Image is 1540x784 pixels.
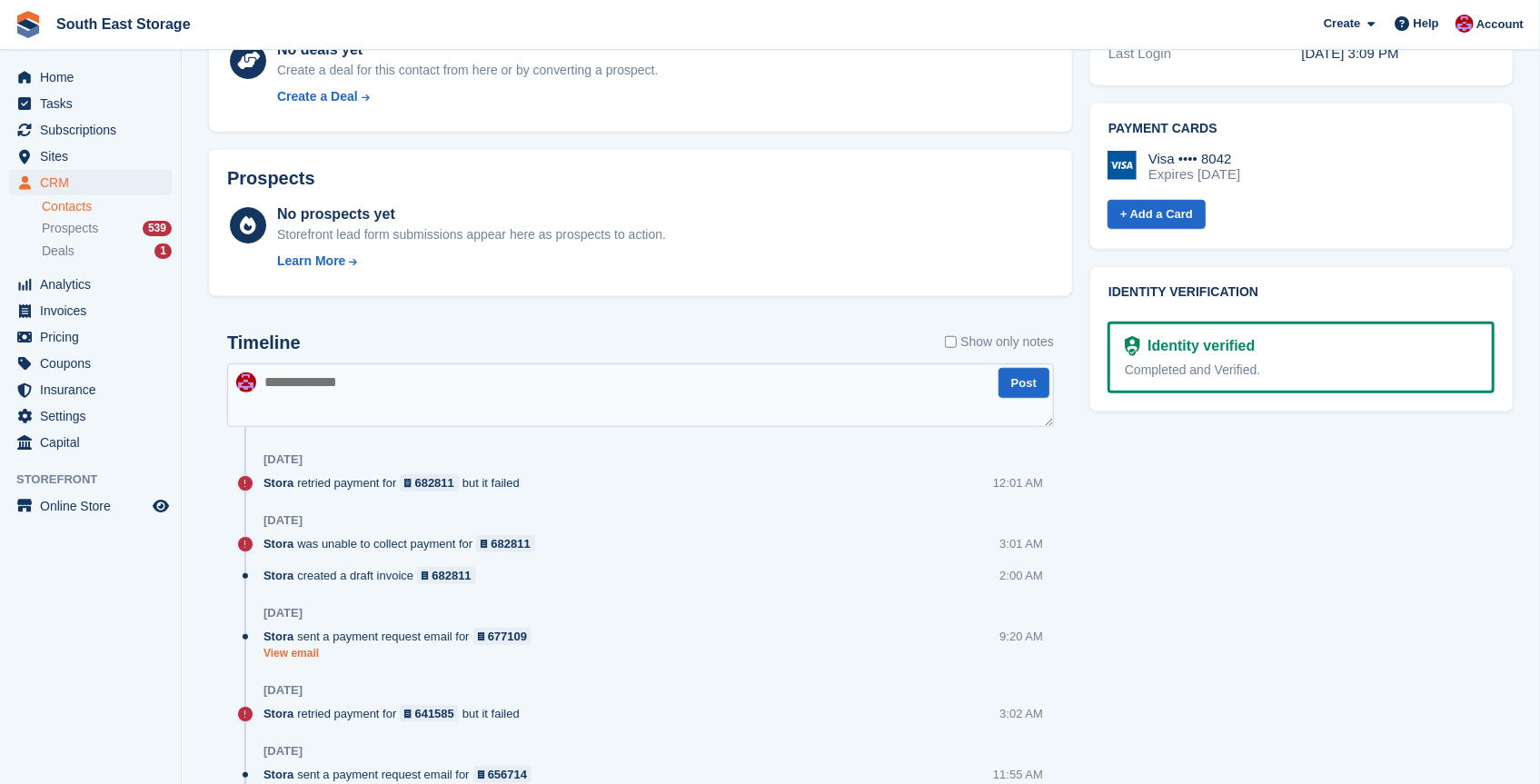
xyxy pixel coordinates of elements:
span: Storefront [16,471,181,489]
span: Stora [263,766,293,783]
span: Help [1414,15,1439,33]
span: Coupons [40,351,149,376]
time: 2025-01-09 15:09:38 UTC [1302,45,1399,61]
span: Home [40,65,149,90]
span: Deals [42,243,75,260]
img: Visa Logo [1108,151,1137,180]
span: Subscriptions [40,117,149,143]
a: menu [9,144,172,169]
h2: Identity verification [1108,285,1495,300]
div: 656714 [488,766,527,783]
div: sent a payment request email for [263,628,541,645]
span: Insurance [40,377,149,402]
a: 682811 [417,567,476,584]
span: Stora [263,705,293,722]
span: Create [1324,15,1360,33]
a: menu [9,430,172,455]
label: Show only notes [945,332,1054,352]
span: Analytics [40,272,149,297]
a: 682811 [476,535,535,552]
a: Deals 1 [42,242,172,261]
a: 641585 [400,705,459,722]
div: 3:01 AM [999,535,1043,552]
div: created a draft invoice [263,567,485,584]
a: menu [9,91,172,116]
div: 9:20 AM [999,628,1043,645]
a: menu [9,351,172,376]
div: Identity verified [1140,335,1255,357]
div: [DATE] [263,452,303,467]
div: 677109 [488,628,527,645]
div: [DATE] [263,744,303,759]
a: menu [9,324,172,350]
span: Pricing [40,324,149,350]
span: Settings [40,403,149,429]
div: Learn More [277,252,345,271]
a: 677109 [473,628,532,645]
div: Create a Deal [277,87,358,106]
a: menu [9,298,172,323]
div: [DATE] [263,683,303,698]
div: was unable to collect payment for [263,535,544,552]
a: menu [9,170,172,195]
span: Tasks [40,91,149,116]
span: Capital [40,430,149,455]
span: Stora [263,474,293,491]
a: menu [9,117,172,143]
span: Invoices [40,298,149,323]
div: No prospects yet [277,203,666,225]
div: Storefront lead form submissions appear here as prospects to action. [277,225,666,244]
span: Stora [263,567,293,584]
a: menu [9,403,172,429]
input: Show only notes [945,332,957,352]
div: sent a payment request email for [263,766,541,783]
a: Learn More [277,252,666,271]
a: View email [263,646,541,661]
span: Stora [263,628,293,645]
span: Prospects [42,220,98,237]
span: Online Store [40,493,149,519]
div: retried payment for but it failed [263,705,529,722]
div: 2:00 AM [999,567,1043,584]
a: menu [9,65,172,90]
div: retried payment for but it failed [263,474,529,491]
div: 3:02 AM [999,705,1043,722]
div: 641585 [415,705,454,722]
a: + Add a Card [1108,200,1206,230]
div: 682811 [415,474,454,491]
img: Roger Norris [236,372,256,392]
a: menu [9,377,172,402]
span: Account [1476,15,1524,34]
a: Prospects 539 [42,219,172,238]
div: Expires [DATE] [1148,166,1240,183]
img: Roger Norris [1456,15,1474,33]
span: Sites [40,144,149,169]
a: menu [9,272,172,297]
a: 656714 [473,766,532,783]
a: South East Storage [49,9,198,39]
div: No deals yet [277,39,658,61]
h2: Payment cards [1108,122,1495,136]
div: 539 [143,221,172,236]
button: Post [999,368,1049,398]
img: Identity Verification Ready [1125,336,1140,356]
div: 11:55 AM [993,766,1043,783]
div: Last Login [1108,44,1302,65]
h2: Prospects [227,168,315,189]
div: 682811 [432,567,471,584]
div: Visa •••• 8042 [1148,151,1240,167]
div: [DATE] [263,606,303,620]
a: Create a Deal [277,87,658,106]
span: CRM [40,170,149,195]
a: Contacts [42,198,172,215]
a: 682811 [400,474,459,491]
div: 1 [154,243,172,259]
div: 12:01 AM [993,474,1043,491]
h2: Timeline [227,332,301,353]
div: Completed and Verified. [1125,361,1477,380]
a: menu [9,493,172,519]
img: stora-icon-8386f47178a22dfd0bd8f6a31ec36ba5ce8667c1dd55bd0f319d3a0aa187defe.svg [15,11,42,38]
a: Preview store [150,495,172,517]
div: [DATE] [263,513,303,528]
span: Stora [263,535,293,552]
